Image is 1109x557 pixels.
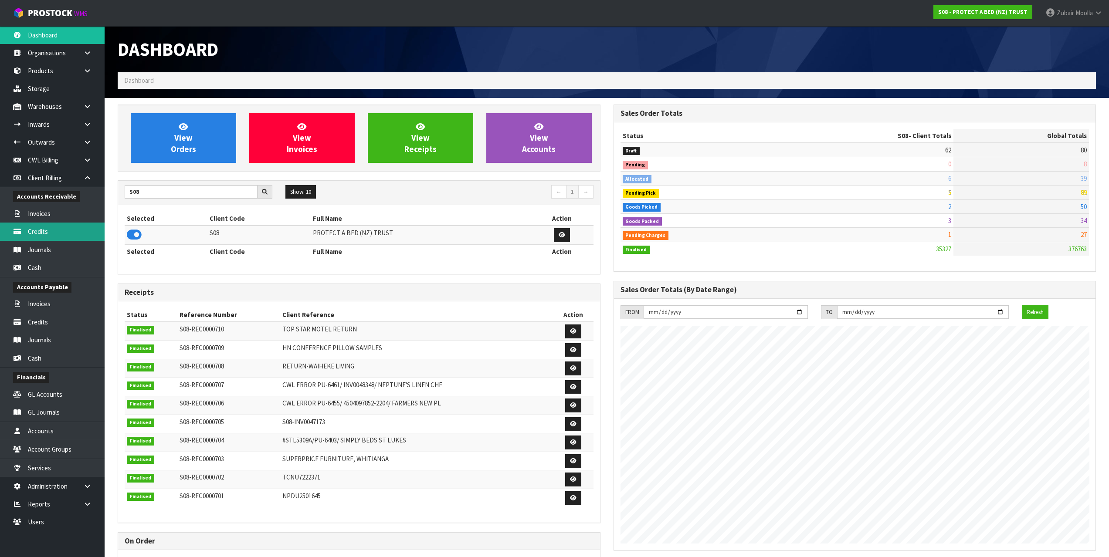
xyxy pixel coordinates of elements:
th: Client Reference [280,308,553,322]
img: cube-alt.png [13,7,24,18]
small: WMS [74,10,88,18]
span: TOP STAR MOTEL RETURN [282,325,357,333]
span: Finalised [127,381,154,390]
span: S08-REC0000709 [180,344,224,352]
a: ViewInvoices [249,113,355,163]
span: 62 [945,146,951,154]
span: Finalised [127,419,154,427]
span: 50 [1081,203,1087,211]
span: S08-REC0000706 [180,399,224,407]
div: TO [821,305,837,319]
div: FROM [621,305,644,319]
span: Goods Packed [623,217,662,226]
span: 89 [1081,188,1087,196]
span: View Orders [171,122,196,154]
a: ViewAccounts [486,113,592,163]
button: Refresh [1022,305,1048,319]
span: 1 [948,230,951,239]
span: Finalised [127,437,154,446]
span: 0 [948,160,951,168]
span: Draft [623,147,640,155]
span: Finalised [127,363,154,371]
span: Pending Pick [623,189,659,198]
span: Finalised [127,344,154,353]
span: S08-REC0000705 [180,418,224,426]
th: Status [621,129,775,143]
span: Finalised [623,246,650,254]
span: S08-INV0047173 [282,418,325,426]
th: Action [531,212,593,226]
span: Zubair [1057,9,1074,17]
span: Pending Charges [623,231,669,240]
span: S08-REC0000702 [180,473,224,481]
th: Selected [125,212,207,226]
a: ← [551,185,566,199]
span: Accounts Receivable [13,191,80,202]
span: Dashboard [118,37,218,61]
span: 5 [948,188,951,196]
span: View Invoices [287,122,317,154]
input: Search clients [125,185,258,199]
span: Dashboard [124,76,154,84]
th: Reference Number [177,308,280,322]
th: Full Name [311,244,531,258]
span: CWL ERROR PU-6455/ 4504097852-2204/ FARMERS NEW PL [282,399,441,407]
th: Global Totals [953,129,1089,143]
span: Financials [13,372,49,383]
a: ViewOrders [131,113,236,163]
td: S08 [207,226,311,244]
th: Action [531,244,593,258]
h3: Sales Order Totals (By Date Range) [621,286,1089,294]
span: #STL5309A/PU-6403/ SIMPLY BEDS ST LUKES [282,436,406,444]
th: Client Code [207,244,311,258]
th: Status [125,308,177,322]
span: 39 [1081,174,1087,182]
td: PROTECT A BED (NZ) TRUST [311,226,531,244]
span: Finalised [127,456,154,464]
h3: On Order [125,537,594,545]
span: 6 [948,174,951,182]
span: RETURN-WAIHEKE LIVING [282,362,354,370]
a: ViewReceipts [368,113,473,163]
span: 35327 [936,245,951,253]
span: 8 [1084,160,1087,168]
span: Finalised [127,493,154,501]
span: 34 [1081,216,1087,225]
strong: S08 - PROTECT A BED (NZ) TRUST [938,8,1028,16]
th: Action [553,308,594,322]
span: S08-REC0000708 [180,362,224,370]
span: HN CONFERENCE PILLOW SAMPLES [282,344,382,352]
th: Selected [125,244,207,258]
span: ProStock [28,7,72,19]
span: 27 [1081,230,1087,239]
span: Pending [623,161,648,169]
th: Full Name [311,212,531,226]
span: Goods Picked [623,203,661,212]
span: S08-REC0000703 [180,455,224,463]
span: 376763 [1068,245,1087,253]
span: SUPERPRICE FURNITURE, WHITIANGA [282,455,389,463]
span: 80 [1081,146,1087,154]
span: S08-REC0000704 [180,436,224,444]
span: S08-REC0000710 [180,325,224,333]
span: 3 [948,216,951,225]
a: S08 - PROTECT A BED (NZ) TRUST [933,5,1032,19]
span: Moolla [1075,9,1093,17]
th: - Client Totals [775,129,953,143]
a: → [578,185,594,199]
span: TCNU7222371 [282,473,320,481]
span: Finalised [127,474,154,483]
span: View Receipts [404,122,437,154]
span: NPDU2501645 [282,492,321,500]
span: S08-REC0000707 [180,381,224,389]
span: S08-REC0000701 [180,492,224,500]
span: CWL ERROR PU-6461/ INV0048348/ NEPTUNE'S LINEN CHE [282,381,442,389]
a: 1 [566,185,579,199]
span: S08 [898,132,909,140]
span: Allocated [623,175,652,184]
span: View Accounts [522,122,556,154]
h3: Sales Order Totals [621,109,1089,118]
span: Accounts Payable [13,282,71,293]
span: Finalised [127,326,154,334]
span: Finalised [127,400,154,408]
